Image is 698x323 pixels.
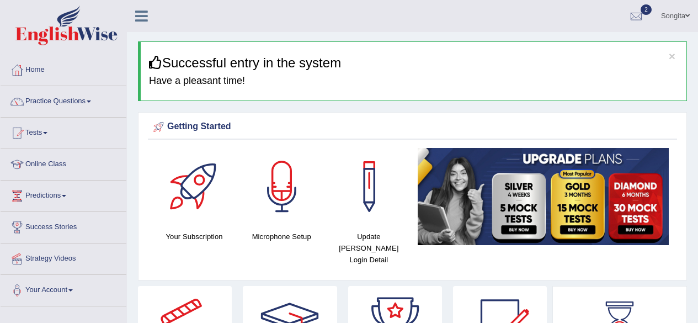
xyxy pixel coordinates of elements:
h4: Microphone Setup [243,231,319,242]
h3: Successful entry in the system [149,56,678,70]
h4: Have a pleasant time! [149,76,678,87]
a: Home [1,55,126,82]
img: small5.jpg [418,148,669,245]
a: Online Class [1,149,126,177]
div: Getting Started [151,119,674,135]
a: Predictions [1,181,126,208]
a: Success Stories [1,212,126,240]
a: Your Account [1,275,126,303]
a: Strategy Videos [1,243,126,271]
button: × [669,50,675,62]
a: Tests [1,118,126,145]
h4: Update [PERSON_NAME] Login Detail [331,231,407,266]
a: Practice Questions [1,86,126,114]
h4: Your Subscription [156,231,232,242]
span: 2 [641,4,652,15]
